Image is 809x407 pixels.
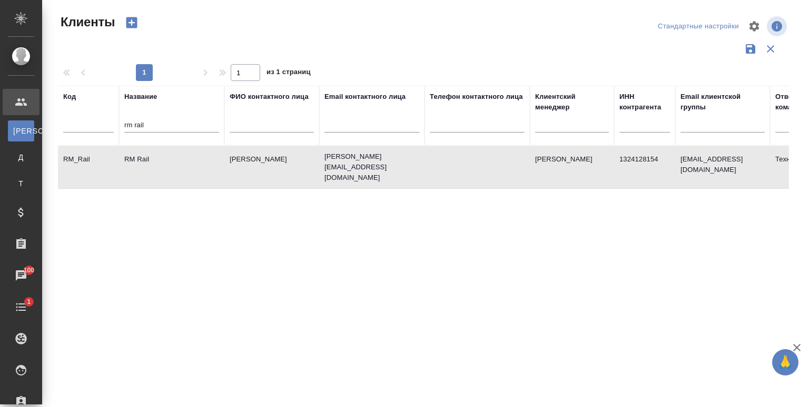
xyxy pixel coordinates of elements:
[324,151,419,183] p: [PERSON_NAME][EMAIL_ADDRESS][DOMAIN_NAME]
[17,265,41,276] span: 100
[655,18,742,35] div: split button
[761,39,781,59] button: Сбросить фильтры
[535,91,609,113] div: Клиентский менеджер
[324,91,406,102] div: Email контактного лица
[776,351,794,373] span: 🙏
[124,91,157,102] div: Название
[119,149,224,186] td: RM Rail
[8,173,34,194] a: Т
[8,120,34,141] a: [PERSON_NAME]
[13,152,29,162] span: Д
[8,147,34,168] a: Д
[63,91,76,102] div: Код
[741,39,761,59] button: Сохранить фильтры
[267,66,311,81] span: из 1 страниц
[430,91,523,102] div: Телефон контактного лица
[772,349,798,375] button: 🙏
[58,149,119,186] td: RM_Rail
[675,149,770,186] td: [EMAIL_ADDRESS][DOMAIN_NAME]
[119,14,144,32] button: Создать
[530,149,614,186] td: [PERSON_NAME]
[767,16,789,36] span: Посмотреть информацию
[3,262,40,289] a: 100
[614,149,675,186] td: 1324128154
[58,14,115,30] span: Клиенты
[230,91,309,102] div: ФИО контактного лица
[13,178,29,189] span: Т
[3,294,40,320] a: 1
[742,14,767,39] span: Настроить таблицу
[21,297,37,307] span: 1
[13,126,29,136] span: [PERSON_NAME]
[680,91,765,113] div: Email клиентской группы
[224,149,319,186] td: [PERSON_NAME]
[619,91,670,113] div: ИНН контрагента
